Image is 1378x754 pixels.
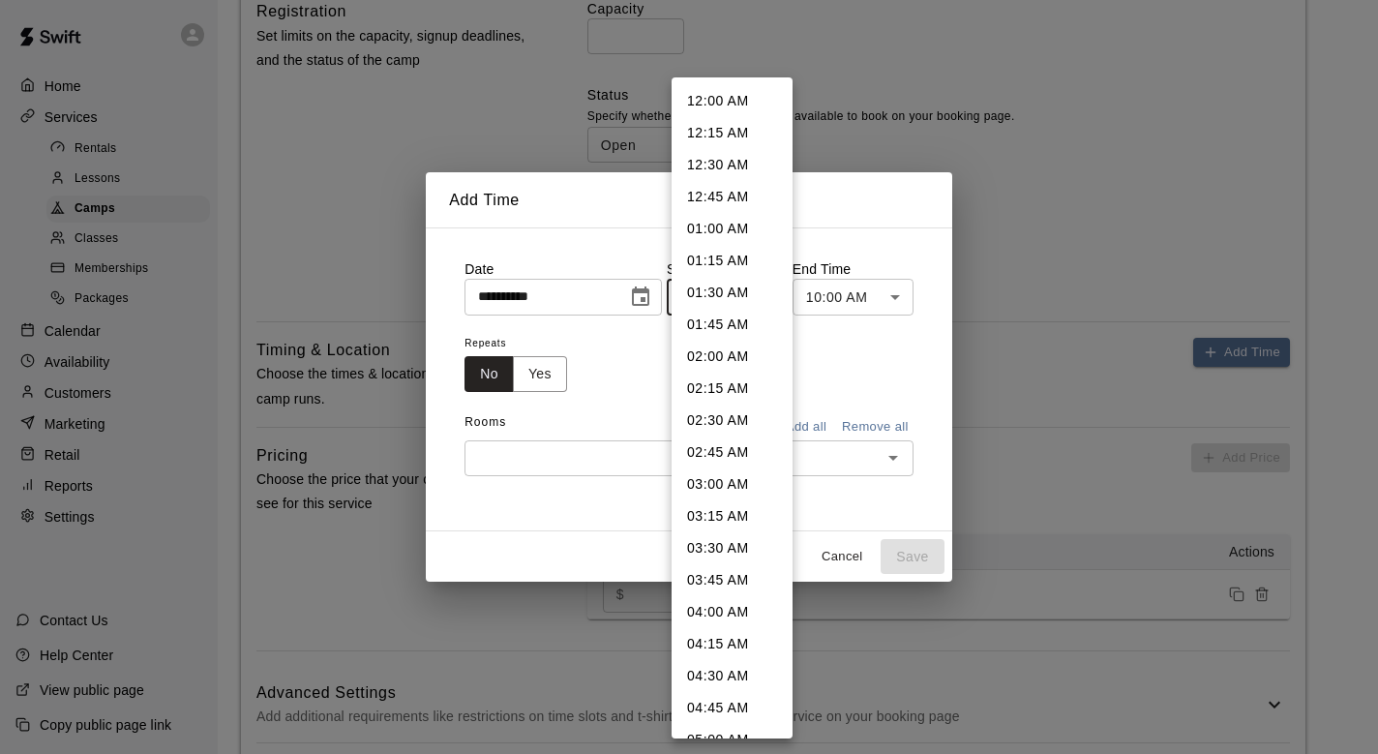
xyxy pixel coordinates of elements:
li: 02:45 AM [672,437,793,468]
li: 01:45 AM [672,309,793,341]
li: 12:45 AM [672,181,793,213]
li: 03:30 AM [672,532,793,564]
li: 01:30 AM [672,277,793,309]
li: 02:15 AM [672,373,793,405]
li: 12:30 AM [672,149,793,181]
li: 01:00 AM [672,213,793,245]
li: 04:15 AM [672,628,793,660]
li: 02:00 AM [672,341,793,373]
li: 01:15 AM [672,245,793,277]
li: 12:15 AM [672,117,793,149]
li: 03:15 AM [672,500,793,532]
li: 12:00 AM [672,85,793,117]
li: 03:45 AM [672,564,793,596]
li: 04:00 AM [672,596,793,628]
li: 03:00 AM [672,468,793,500]
li: 02:30 AM [672,405,793,437]
li: 04:45 AM [672,692,793,724]
li: 04:30 AM [672,660,793,692]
